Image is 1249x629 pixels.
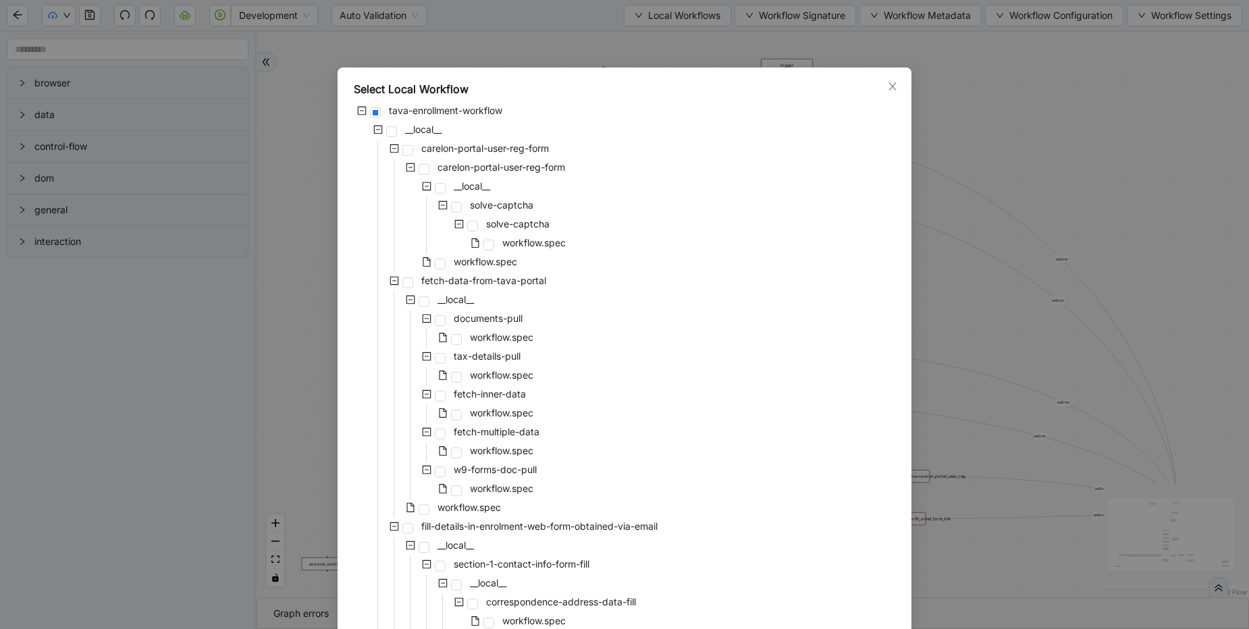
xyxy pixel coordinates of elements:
[438,200,448,210] span: minus-square
[454,180,490,192] span: __local__
[454,558,589,570] span: section-1-contact-info-form-fill
[437,539,474,551] span: __local__
[438,578,448,588] span: minus-square
[354,81,895,97] div: Select Local Workflow
[438,371,448,380] span: file
[435,537,477,553] span: __local__
[437,501,501,513] span: workflow.spec
[438,333,448,342] span: file
[451,348,523,364] span: tax-details-pull
[421,275,546,286] span: fetch-data-from-tava-portal
[502,237,566,248] span: workflow.spec
[467,197,536,213] span: solve-captcha
[470,407,533,418] span: workflow.spec
[470,369,533,381] span: workflow.spec
[885,79,900,94] button: Close
[438,446,448,456] span: file
[467,329,536,346] span: workflow.spec
[437,294,474,305] span: __local__
[467,405,536,421] span: workflow.spec
[435,292,477,308] span: __local__
[390,144,399,153] span: minus-square
[451,386,529,402] span: fetch-inner-data
[437,161,565,173] span: carelon-portal-user-reg-form
[887,81,898,92] span: close
[470,577,506,589] span: __local__
[486,596,636,607] span: correspondence-address-data-fill
[402,121,444,138] span: __local__
[500,613,568,629] span: workflow.spec
[422,257,431,267] span: file
[454,464,537,475] span: w9-forms-doc-pull
[454,312,523,324] span: documents-pull
[422,182,431,191] span: minus-square
[470,445,533,456] span: workflow.spec
[454,256,517,267] span: workflow.spec
[435,499,504,516] span: workflow.spec
[406,163,415,172] span: minus-square
[451,178,493,194] span: __local__
[419,273,549,289] span: fetch-data-from-tava-portal
[502,615,566,626] span: workflow.spec
[467,443,536,459] span: workflow.spec
[470,483,533,494] span: workflow.spec
[500,235,568,251] span: workflow.spec
[435,159,568,175] span: carelon-portal-user-reg-form
[451,556,592,572] span: section-1-contact-info-form-fill
[467,575,509,591] span: __local__
[389,105,502,116] span: tava-enrollment-workflow
[422,352,431,361] span: minus-square
[422,465,431,474] span: minus-square
[454,597,464,607] span: minus-square
[470,331,533,343] span: workflow.spec
[406,503,415,512] span: file
[451,462,539,478] span: w9-forms-doc-pull
[406,541,415,550] span: minus-square
[419,518,660,535] span: fill-details-in-enrolment-web-form-obtained-via-email
[454,388,526,400] span: fetch-inner-data
[454,219,464,229] span: minus-square
[454,350,521,362] span: tax-details-pull
[451,424,542,440] span: fetch-multiple-data
[451,310,525,327] span: documents-pull
[421,520,658,532] span: fill-details-in-enrolment-web-form-obtained-via-email
[422,389,431,399] span: minus-square
[486,218,550,229] span: solve-captcha
[419,140,552,157] span: carelon-portal-user-reg-form
[405,124,442,135] span: __local__
[471,616,480,626] span: file
[467,367,536,383] span: workflow.spec
[483,216,552,232] span: solve-captcha
[422,427,431,437] span: minus-square
[438,408,448,418] span: file
[422,314,431,323] span: minus-square
[386,103,505,119] span: tava-enrollment-workflow
[390,276,399,285] span: minus-square
[421,142,549,154] span: carelon-portal-user-reg-form
[357,106,367,115] span: minus-square
[451,254,520,270] span: workflow.spec
[438,484,448,493] span: file
[406,295,415,304] span: minus-square
[373,125,383,134] span: minus-square
[467,481,536,497] span: workflow.spec
[470,199,533,211] span: solve-captcha
[454,426,539,437] span: fetch-multiple-data
[483,594,639,610] span: correspondence-address-data-fill
[471,238,480,248] span: file
[422,559,431,569] span: minus-square
[390,522,399,531] span: minus-square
